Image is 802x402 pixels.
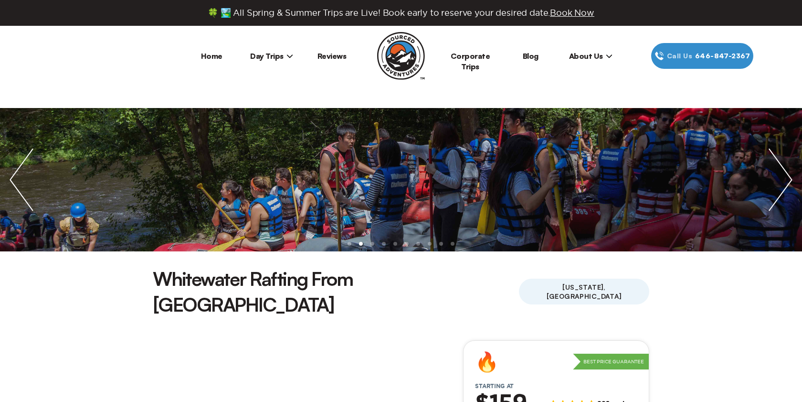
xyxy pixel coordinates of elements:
li: slide item 7 [416,242,420,246]
span: Day Trips [250,51,293,61]
li: slide item 2 [359,242,363,246]
span: [US_STATE], [GEOGRAPHIC_DATA] [519,279,649,304]
h1: Whitewater Rafting From [GEOGRAPHIC_DATA] [153,266,519,317]
span: Book Now [550,8,594,17]
a: Corporate Trips [451,51,490,71]
img: Sourced Adventures company logo [377,32,425,80]
span: Starting at [464,383,525,390]
span: Call Us [664,51,695,61]
div: 🔥 [475,352,499,371]
li: slide item 10 [451,242,454,246]
img: next slide / item [759,108,802,251]
span: About Us [569,51,612,61]
li: slide item 9 [439,242,443,246]
a: Reviews [317,51,347,61]
li: slide item 6 [405,242,409,246]
p: Best Price Guarantee [573,354,649,370]
li: slide item 5 [393,242,397,246]
span: 646‍-847‍-2367 [695,51,750,61]
li: slide item 4 [382,242,386,246]
a: Home [201,51,222,61]
li: slide item 1 [348,242,351,246]
li: slide item 8 [428,242,432,246]
a: Blog [523,51,538,61]
span: 🍀 🏞️ All Spring & Summer Trips are Live! Book early to reserve your desired date. [208,8,594,18]
li: slide item 3 [370,242,374,246]
a: Call Us646‍-847‍-2367 [651,43,753,69]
